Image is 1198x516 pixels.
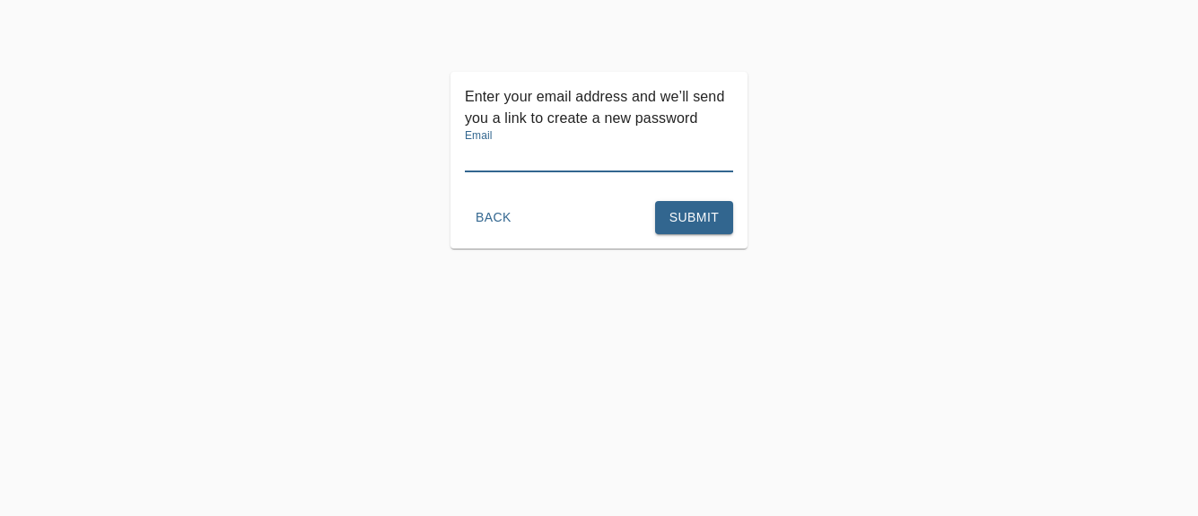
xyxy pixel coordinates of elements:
[465,86,733,129] p: Enter your email address and we’ll send you a link to create a new password
[669,206,719,229] span: Submit
[655,201,733,234] button: Submit
[472,206,515,229] span: Back
[465,131,493,142] label: Email
[465,201,522,234] button: Back
[465,209,522,223] a: Back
